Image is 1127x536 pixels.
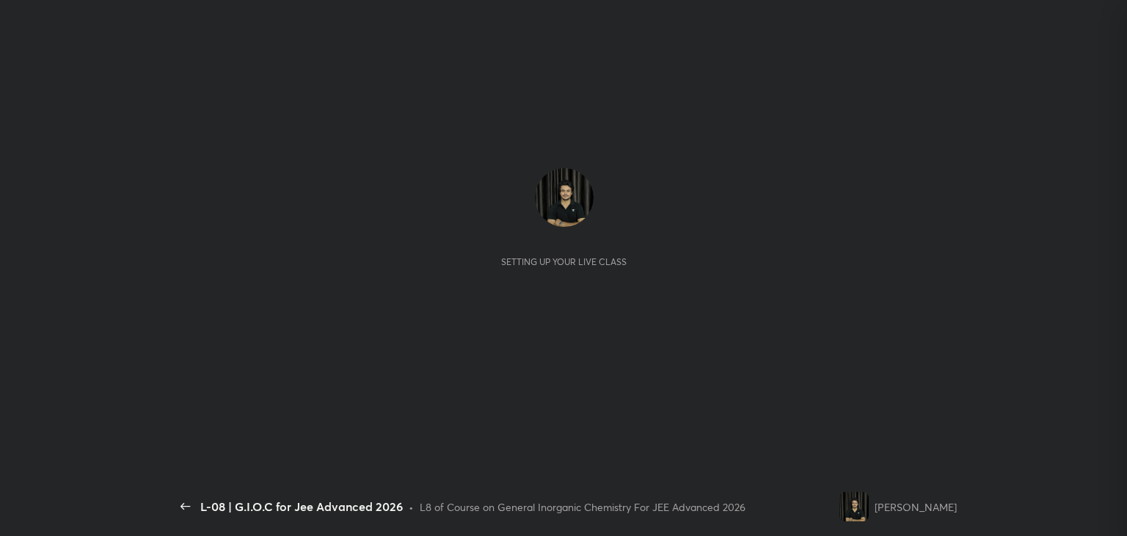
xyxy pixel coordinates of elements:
[875,499,957,515] div: [PERSON_NAME]
[200,498,403,515] div: L-08 | G.I.O.C for Jee Advanced 2026
[535,168,594,227] img: 12c70a12c77b4000a4527c30547478fb.jpg
[409,499,414,515] div: •
[420,499,745,515] div: L8 of Course on General Inorganic Chemistry For JEE Advanced 2026
[839,492,869,521] img: 12c70a12c77b4000a4527c30547478fb.jpg
[501,256,627,267] div: Setting up your live class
